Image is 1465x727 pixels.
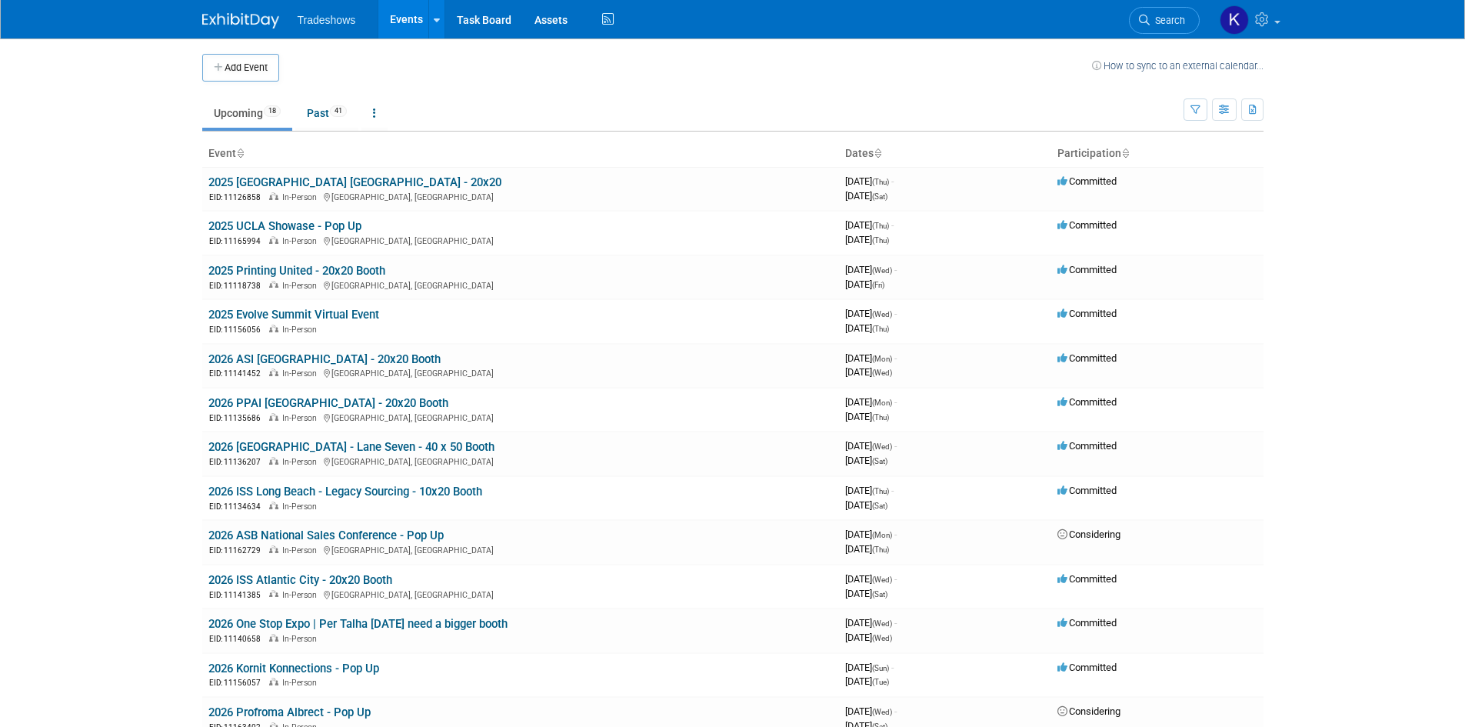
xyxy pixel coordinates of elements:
span: Search [1150,15,1185,26]
span: (Fri) [872,281,884,289]
span: In-Person [282,369,321,379]
a: 2026 ASI [GEOGRAPHIC_DATA] - 20x20 Booth [208,352,441,366]
span: Committed [1057,352,1117,364]
span: [DATE] [845,366,892,378]
span: 18 [264,105,281,117]
a: 2026 ASB National Sales Conference - Pop Up [208,529,444,542]
span: Committed [1057,308,1117,319]
span: [DATE] [845,705,897,717]
span: [DATE] [845,543,889,555]
img: In-Person Event [269,192,278,200]
span: (Mon) [872,355,892,363]
a: 2026 PPAI [GEOGRAPHIC_DATA] - 20x20 Booth [208,396,448,410]
span: Committed [1057,264,1117,275]
span: Committed [1057,175,1117,187]
img: In-Person Event [269,369,278,376]
span: EID: 11135686 [209,414,267,422]
a: 2026 ISS Long Beach - Legacy Sourcing - 10x20 Booth [208,485,482,499]
img: In-Person Event [269,678,278,685]
span: [DATE] [845,573,897,585]
span: (Wed) [872,310,892,318]
span: In-Person [282,678,321,688]
span: Committed [1057,396,1117,408]
span: (Wed) [872,575,892,584]
span: In-Person [282,502,321,512]
span: EID: 11156056 [209,325,267,334]
span: (Sat) [872,590,887,599]
span: EID: 11141452 [209,369,267,378]
a: 2026 Kornit Konnections - Pop Up [208,662,379,675]
span: [DATE] [845,322,889,334]
span: [DATE] [845,234,889,245]
span: In-Person [282,281,321,291]
span: In-Person [282,413,321,423]
span: In-Person [282,236,321,246]
span: (Mon) [872,399,892,407]
span: (Wed) [872,634,892,642]
span: [DATE] [845,588,887,599]
span: - [894,529,897,540]
a: 2026 One Stop Expo | Per Talha [DATE] need a bigger booth [208,617,508,631]
span: [DATE] [845,308,897,319]
span: [DATE] [845,632,892,643]
span: In-Person [282,590,321,600]
div: [GEOGRAPHIC_DATA], [GEOGRAPHIC_DATA] [208,543,833,556]
img: Karyna Kitsmey [1220,5,1249,35]
span: (Thu) [872,178,889,186]
div: [GEOGRAPHIC_DATA], [GEOGRAPHIC_DATA] [208,411,833,424]
span: - [894,573,897,585]
a: Search [1129,7,1200,34]
span: Considering [1057,529,1120,540]
a: 2026 Profroma Albrect - Pop Up [208,705,371,719]
img: In-Person Event [269,545,278,553]
span: (Wed) [872,369,892,377]
span: [DATE] [845,396,897,408]
span: In-Person [282,192,321,202]
span: [DATE] [845,662,894,673]
span: (Thu) [872,222,889,230]
th: Participation [1051,141,1264,167]
span: - [894,264,897,275]
span: - [894,705,897,717]
div: [GEOGRAPHIC_DATA], [GEOGRAPHIC_DATA] [208,234,833,247]
span: EID: 11162729 [209,546,267,555]
span: (Wed) [872,442,892,451]
span: [DATE] [845,175,894,187]
span: - [891,175,894,187]
span: EID: 11165994 [209,237,267,245]
a: 2025 Evolve Summit Virtual Event [208,308,379,322]
span: EID: 11118738 [209,282,267,290]
span: [DATE] [845,440,897,452]
span: Considering [1057,705,1120,717]
a: Past41 [295,98,358,128]
span: EID: 11136207 [209,458,267,466]
a: 2025 [GEOGRAPHIC_DATA] [GEOGRAPHIC_DATA] - 20x20 [208,175,501,189]
a: Upcoming18 [202,98,292,128]
a: Sort by Participation Type [1121,147,1129,159]
span: - [894,352,897,364]
a: 2025 Printing United - 20x20 Booth [208,264,385,278]
span: EID: 11156057 [209,679,267,687]
span: (Thu) [872,545,889,554]
span: (Sat) [872,192,887,201]
span: [DATE] [845,499,887,511]
span: (Sat) [872,457,887,465]
span: [DATE] [845,529,897,540]
span: EID: 11140658 [209,635,267,643]
span: [DATE] [845,352,897,364]
span: (Wed) [872,619,892,628]
th: Dates [839,141,1051,167]
span: Committed [1057,662,1117,673]
span: [DATE] [845,219,894,231]
img: In-Person Event [269,281,278,288]
span: (Sun) [872,664,889,672]
span: (Thu) [872,325,889,333]
span: - [894,440,897,452]
span: Tradeshows [298,14,356,26]
span: Committed [1057,617,1117,629]
span: In-Person [282,634,321,644]
img: In-Person Event [269,236,278,244]
div: [GEOGRAPHIC_DATA], [GEOGRAPHIC_DATA] [208,366,833,379]
span: Committed [1057,219,1117,231]
span: - [894,396,897,408]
